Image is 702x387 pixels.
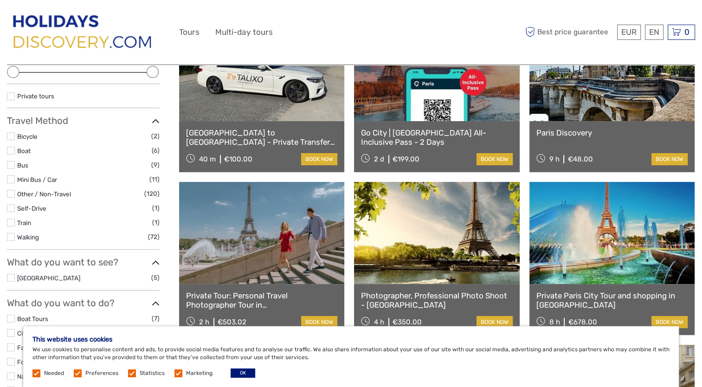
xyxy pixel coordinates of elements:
a: Bicycle [17,133,38,140]
a: Self-Drive [17,205,46,212]
div: We use cookies to personalise content and ads, to provide social media features and to analyse ou... [23,326,679,387]
span: 8 h [549,318,560,326]
div: €48.00 [567,155,593,163]
a: Family Fun [17,344,48,351]
h3: What do you want to see? [7,257,160,268]
span: (11) [149,174,160,185]
img: 2849-66674d71-96b1-4d9c-b928-d961c8bc93f0_logo_big.png [7,9,160,55]
span: 2 d [374,155,384,163]
a: Tours [179,26,200,39]
span: (9) [151,160,160,170]
a: Bus [17,161,28,169]
span: 2 h [199,318,209,326]
label: Needed [44,369,64,377]
span: EUR [621,27,637,37]
a: Boat Tours [17,315,48,322]
a: Photographer, Professional Photo Shoot - [GEOGRAPHIC_DATA] [361,291,512,310]
p: We're away right now. Please check back later! [13,16,105,24]
a: book now [477,153,513,165]
a: Private tours [17,92,54,100]
div: €350.00 [393,318,422,326]
a: Private Paris City Tour and shopping in [GEOGRAPHIC_DATA] [536,291,688,310]
button: Open LiveChat chat widget [107,14,118,26]
a: book now [477,316,513,328]
h3: What do you want to do? [7,297,160,309]
span: (1) [152,217,160,228]
a: Train [17,219,31,226]
a: book now [301,316,337,328]
a: Private Tour: Personal Travel Photographer Tour in [GEOGRAPHIC_DATA] [186,291,337,310]
h3: Travel Method [7,115,160,126]
span: (7) [152,313,160,324]
span: (6) [152,145,160,156]
span: (72) [148,232,160,242]
a: Go City | [GEOGRAPHIC_DATA] All-Inclusive Pass - 2 Days [361,128,512,147]
span: (2) [151,131,160,142]
label: Statistics [140,369,165,377]
a: [GEOGRAPHIC_DATA] [17,274,80,282]
span: 4 h [374,318,384,326]
a: Multi-day tours [215,26,273,39]
a: Other / Non-Travel [17,190,71,198]
a: Boat [17,147,31,155]
span: (5) [151,272,160,283]
h5: This website uses cookies [32,335,670,343]
span: 0 [683,27,691,37]
div: €199.00 [393,155,419,163]
div: €503.02 [218,318,246,326]
button: OK [231,368,255,378]
a: book now [301,153,337,165]
span: (1) [152,203,160,213]
a: Food & Drink [17,358,54,366]
span: 9 h [549,155,559,163]
a: Paris Discovery [536,128,688,137]
span: (120) [144,188,160,199]
span: Best price guarantee [523,25,615,40]
label: Marketing [186,369,213,377]
a: [GEOGRAPHIC_DATA] to [GEOGRAPHIC_DATA] - Private Transfer (CDG) [186,128,337,147]
a: book now [651,316,688,328]
div: €678.00 [568,318,597,326]
a: Nature & Scenery [17,373,67,380]
label: Preferences [85,369,118,377]
span: 40 m [199,155,216,163]
a: book now [651,153,688,165]
a: City Sightseeing [17,329,64,337]
div: EN [645,25,663,40]
div: €100.00 [224,155,252,163]
a: Mini Bus / Car [17,176,57,183]
a: Walking [17,233,39,241]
